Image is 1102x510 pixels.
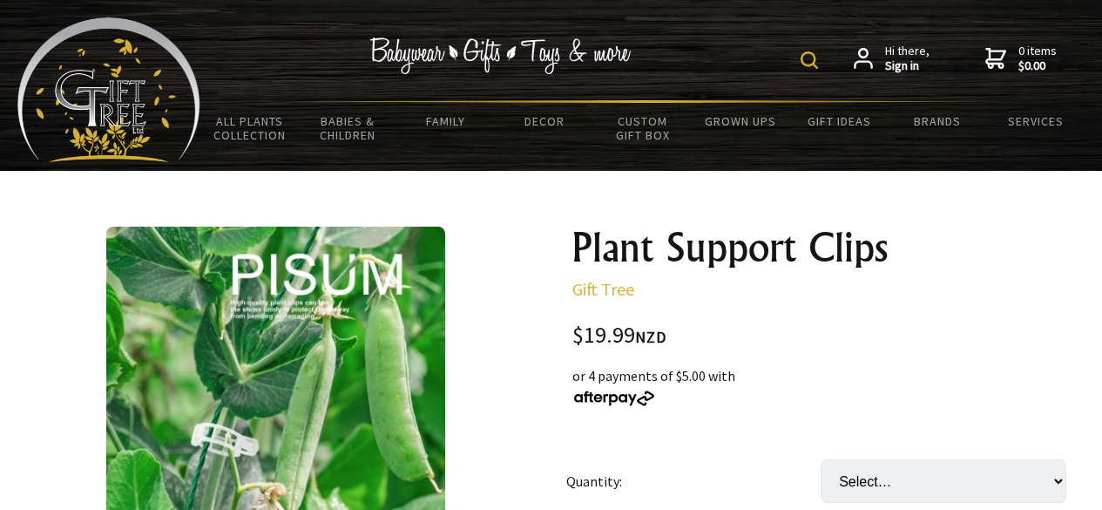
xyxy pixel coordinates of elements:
[17,17,200,162] img: Babyware - Gifts - Toys and more...
[790,103,889,139] a: Gift Ideas
[1018,43,1057,74] span: 0 items
[801,51,818,69] img: product search
[495,103,593,139] a: Decor
[572,278,634,300] a: Gift Tree
[1018,58,1057,74] strong: $0.00
[370,37,632,74] img: Babywear - Gifts - Toys & more
[885,58,930,74] strong: Sign in
[854,44,930,74] a: Hi there,Sign in
[397,103,496,139] a: Family
[299,103,397,153] a: Babies & Children
[986,103,1085,139] a: Services
[572,391,656,406] img: Afterpay
[885,44,930,74] span: Hi there,
[593,103,692,153] a: Custom Gift Box
[888,103,986,139] a: Brands
[985,44,1057,74] a: 0 items$0.00
[572,227,1081,269] h1: Plant Support Clips
[635,327,666,347] span: NZD
[572,365,1081,407] div: or 4 payments of $5.00 with
[692,103,790,139] a: Grown Ups
[572,324,1081,348] div: $19.99
[200,103,299,153] a: All Plants Collection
